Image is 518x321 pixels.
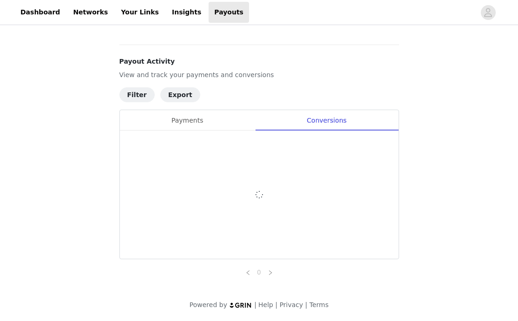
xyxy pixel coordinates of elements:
[15,2,66,23] a: Dashboard
[255,110,399,131] div: Conversions
[305,301,308,308] span: |
[166,2,207,23] a: Insights
[160,87,200,102] button: Export
[245,270,251,275] i: icon: left
[115,2,164,23] a: Your Links
[484,5,492,20] div: avatar
[265,267,276,278] li: Next Page
[120,110,255,131] div: Payments
[119,70,399,80] p: View and track your payments and conversions
[119,87,155,102] button: Filter
[243,267,254,278] li: Previous Page
[229,302,252,308] img: logo
[275,301,277,308] span: |
[254,301,256,308] span: |
[209,2,249,23] a: Payouts
[254,267,264,277] a: 0
[268,270,273,275] i: icon: right
[119,57,399,66] h4: Payout Activity
[258,301,273,308] a: Help
[280,301,303,308] a: Privacy
[190,301,227,308] span: Powered by
[67,2,113,23] a: Networks
[309,301,328,308] a: Terms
